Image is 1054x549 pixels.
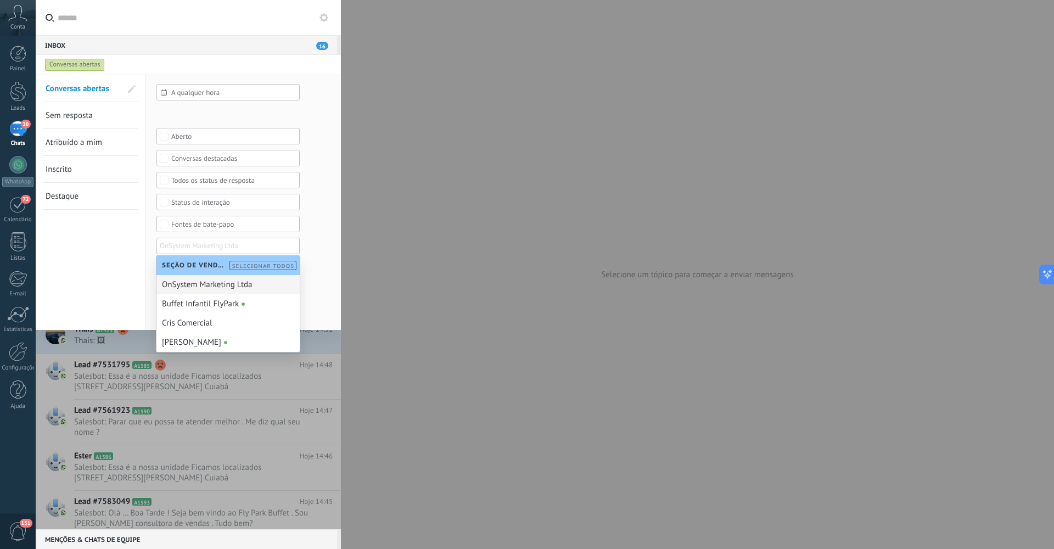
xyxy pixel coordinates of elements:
li: Atribuído a mim [43,129,138,156]
div: Inbox [36,35,337,55]
div: Status de interação [171,198,285,206]
div: Calendário [2,216,34,223]
div: Configurações [2,365,34,372]
span: 72 [21,195,30,204]
span: Conta [10,24,25,31]
a: Inscrito [46,156,121,182]
span: Inscrito [46,164,72,175]
div: Menções & Chats de equipe [36,529,337,549]
a: Destaque [46,183,121,209]
div: [PERSON_NAME] [156,333,300,352]
div: E-mail [2,290,34,298]
li: Conversas abertas [43,75,138,102]
div: Ajuda [2,403,34,410]
span: Conversas abertas [46,83,109,94]
div: Estatísticas [2,326,34,333]
div: Listas [2,255,34,262]
span: A qualquer hora [171,88,294,97]
div: Leads [2,105,34,112]
div: Conversas destacadas [171,154,285,163]
span: 16 [21,120,30,128]
div: Buffet Infantil FlyPark [156,294,300,313]
span: Selecionar todos [232,262,294,270]
div: OnSystem Marketing Ltda [156,275,300,294]
li: Sem resposta [43,102,138,129]
div: Fontes de bate-papo [171,220,285,228]
li: Destaque [43,183,138,210]
div: Conversas abertas [45,58,105,71]
span: Destaque [46,191,79,201]
div: Chats [2,140,34,147]
span: Sem resposta [46,110,93,121]
div: Cris Comercial [156,313,300,333]
a: Conversas abertas [46,75,121,102]
div: Painel [2,65,34,72]
span: Atribuído a mim [46,137,102,148]
span: 151 [20,519,32,528]
span: Seção de vendas [162,261,232,270]
a: Atribuído a mim [46,129,121,155]
div: Aberto [171,132,285,141]
span: 16 [316,42,328,50]
a: Sem resposta [46,102,121,128]
li: Inscrito [43,156,138,183]
div: WhatsApp [2,177,33,187]
div: Todos os status de resposta [171,176,285,184]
